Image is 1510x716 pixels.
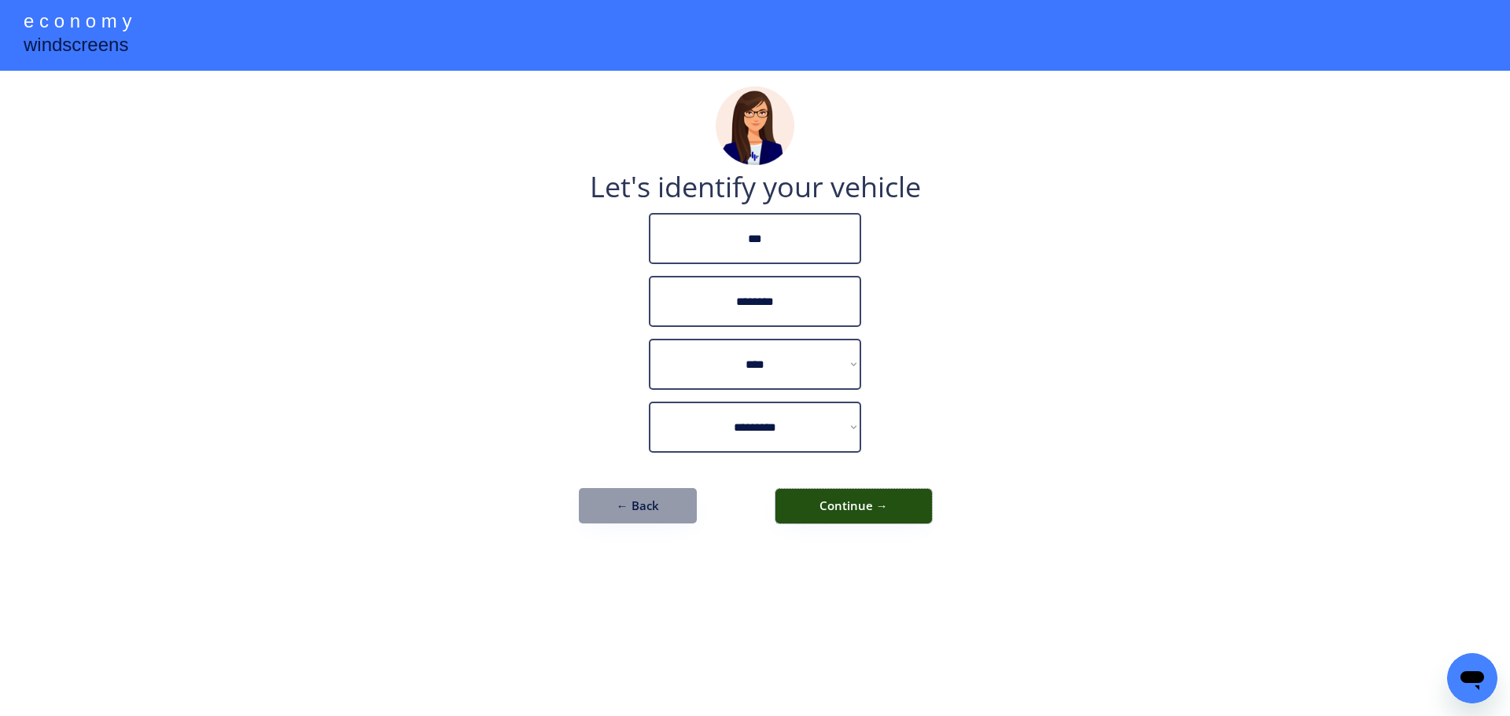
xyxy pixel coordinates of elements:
[24,31,128,62] div: windscreens
[716,86,794,165] img: madeline.png
[1447,653,1497,703] iframe: Button to launch messaging window
[590,173,921,201] div: Let's identify your vehicle
[579,488,697,523] button: ← Back
[24,8,131,38] div: e c o n o m y
[775,489,932,523] button: Continue →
